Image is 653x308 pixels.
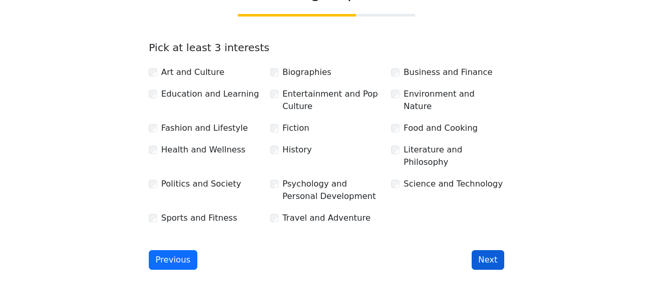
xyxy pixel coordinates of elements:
[161,88,259,100] label: Education and Learning
[161,212,237,224] label: Sports and Fitness
[161,178,241,190] label: Politics and Society
[403,122,477,134] label: Food and Cooking
[403,88,504,113] label: Environment and Nature
[472,250,504,270] button: Next
[149,41,270,54] label: Pick at least 3 interests
[161,122,248,134] label: Fashion and Lifestyle
[161,66,224,79] label: Art and Culture
[161,144,245,156] label: Health and Wellness
[283,122,309,134] label: Fiction
[283,66,332,79] label: Biographies
[283,88,383,113] label: Entertainment and Pop Culture
[283,144,312,156] label: History
[403,144,504,168] label: Literature and Philosophy
[283,178,383,203] label: Psychology and Personal Development
[149,250,197,270] button: Previous
[403,178,503,190] label: Science and Technology
[403,66,492,79] label: Business and Finance
[283,212,371,224] label: Travel and Adventure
